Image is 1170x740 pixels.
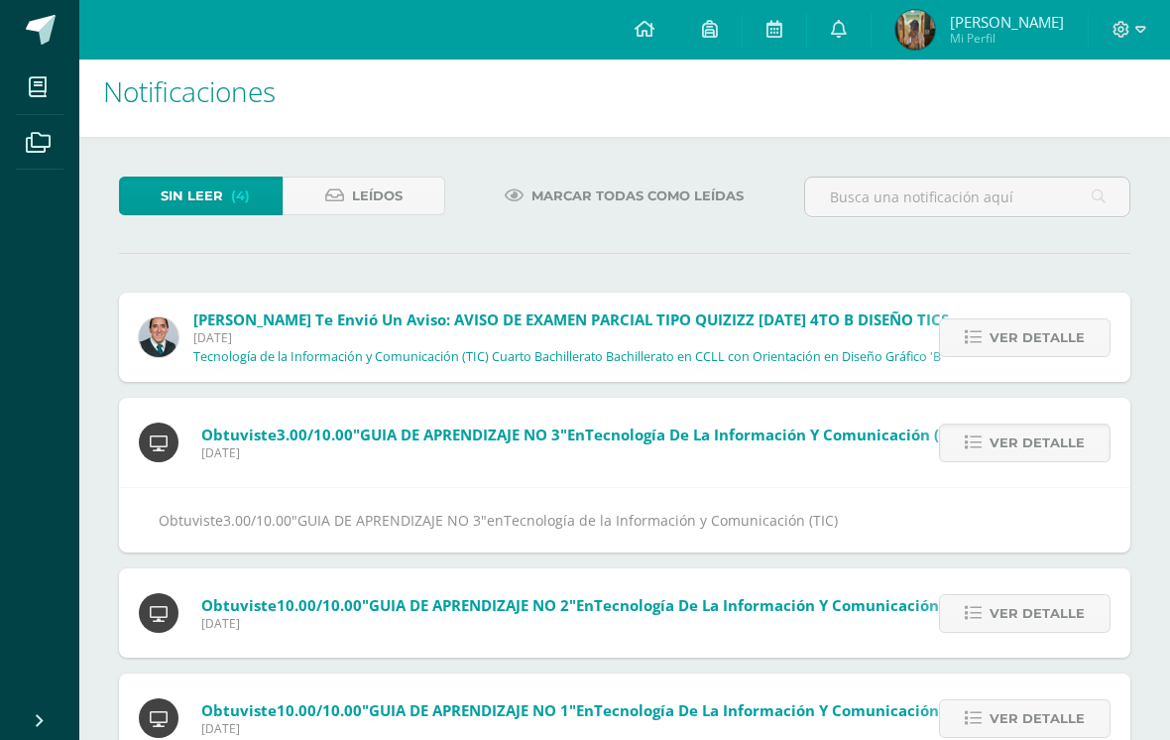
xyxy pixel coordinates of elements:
p: Tecnología de la Información y Comunicación (TIC) Cuarto Bachillerato Bachillerato en CCLL con Or... [193,349,944,365]
span: Mi Perfil [950,30,1064,47]
span: Ver detalle [990,425,1085,461]
span: Obtuviste en [201,700,1027,720]
a: Leídos [283,177,446,215]
span: [PERSON_NAME] [950,12,1064,32]
span: Obtuviste en [201,425,1018,444]
span: Obtuviste en [201,595,1027,615]
span: [DATE] [201,720,1027,737]
span: 10.00/10.00 [277,595,362,615]
span: "GUIA DE APRENDIZAJE NO 2" [362,595,576,615]
span: (4) [231,178,250,214]
span: Marcar todas como leídas [531,178,744,214]
span: Ver detalle [990,595,1085,632]
span: Tecnología de la Información y Comunicación (TIC) (Zona) [585,425,1018,444]
span: Tecnología de la Información y Comunicación (TIC) (Zona) [594,700,1027,720]
span: "GUIA DE APRENDIZAJE NO 3" [353,425,567,444]
div: Obtuviste en [159,508,1091,533]
span: Ver detalle [990,319,1085,356]
span: Ver detalle [990,700,1085,737]
span: Sin leer [161,178,223,214]
span: "GUIA DE APRENDIZAJE NO 3" [292,511,487,530]
span: [DATE] [201,444,1018,461]
span: Tecnología de la Información y Comunicación (TIC) (Zona) [594,595,1027,615]
span: [DATE] [193,329,949,346]
span: "GUIA DE APRENDIZAJE NO 1" [362,700,576,720]
a: Marcar todas como leídas [480,177,768,215]
span: Tecnología de la Información y Comunicación (TIC) [504,511,838,530]
span: 3.00/10.00 [277,425,353,444]
span: [DATE] [201,615,1027,632]
a: Sin leer(4) [119,177,283,215]
span: Notificaciones [103,72,276,110]
img: 2306758994b507d40baaa54be1d4aa7e.png [139,317,178,357]
span: Leídos [352,178,403,214]
img: f1fa2f27fd1c328a2a43e8cbfda09add.png [895,10,935,50]
span: 10.00/10.00 [277,700,362,720]
span: [PERSON_NAME] te envió un aviso: AVISO DE EXAMEN PARCIAL TIPO QUIZIZZ [DATE] 4TO B DISEÑO TICS [193,309,949,329]
span: 3.00/10.00 [223,511,292,530]
input: Busca una notificación aquí [805,178,1129,216]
